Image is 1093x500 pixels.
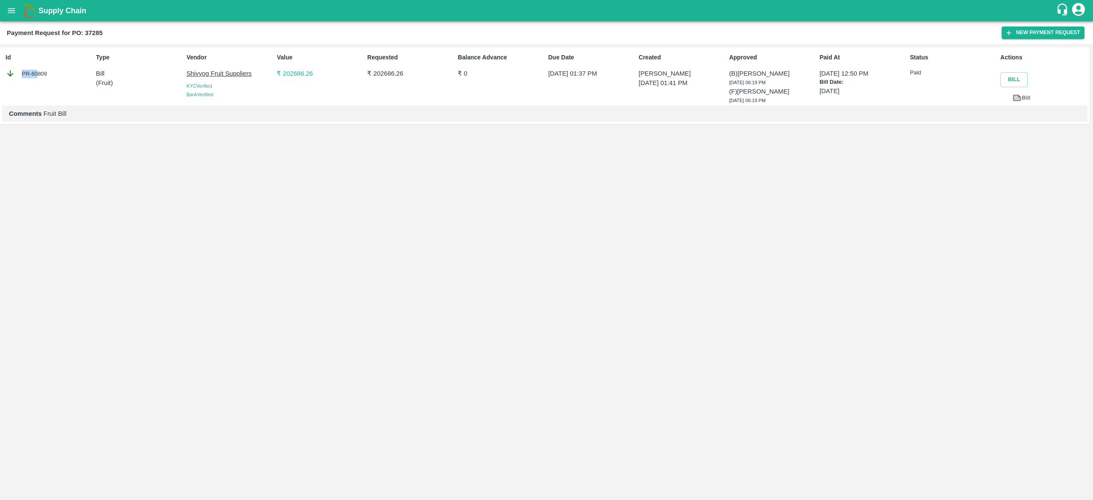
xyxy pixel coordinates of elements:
[96,69,183,78] p: Bill
[548,69,635,78] p: [DATE] 01:37 PM
[367,53,454,62] p: Requested
[9,109,1081,118] p: Fruit Bill
[187,83,212,88] span: KYC Verified
[548,53,635,62] p: Due Date
[9,110,42,117] b: Comments
[729,98,766,103] span: [DATE] 06:19 PM
[277,69,364,78] p: ₹ 202686.26
[729,69,816,78] p: (B) [PERSON_NAME]
[187,92,213,97] span: Bank Verified
[1056,3,1071,18] div: customer-support
[910,69,997,77] p: Paid
[1000,91,1042,106] a: Bill
[187,53,274,62] p: Vendor
[187,69,274,78] p: Shivyog Fruit Suppliers
[819,78,906,86] p: Bill Date:
[6,69,93,78] div: PR-60809
[96,78,183,88] p: ( Fruit )
[458,69,545,78] p: ₹ 0
[1002,26,1084,39] button: New Payment Request
[1000,53,1087,62] p: Actions
[729,87,816,96] p: (F) [PERSON_NAME]
[639,53,726,62] p: Created
[277,53,364,62] p: Value
[458,53,545,62] p: Balance Advance
[1000,72,1028,87] button: Bill
[910,53,997,62] p: Status
[2,1,21,21] button: open drawer
[729,53,816,62] p: Approved
[819,69,906,78] p: [DATE] 12:50 PM
[38,5,1056,17] a: Supply Chain
[96,53,183,62] p: Type
[7,29,102,36] b: Payment Request for PO: 37285
[639,69,726,78] p: [PERSON_NAME]
[639,78,726,88] p: [DATE] 01:41 PM
[6,53,93,62] p: Id
[21,2,38,19] img: logo
[729,80,766,85] span: [DATE] 06:19 PM
[819,53,906,62] p: Paid At
[819,86,906,96] p: [DATE]
[1071,2,1086,20] div: account of current user
[38,6,86,15] b: Supply Chain
[367,69,454,78] p: ₹ 202686.26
